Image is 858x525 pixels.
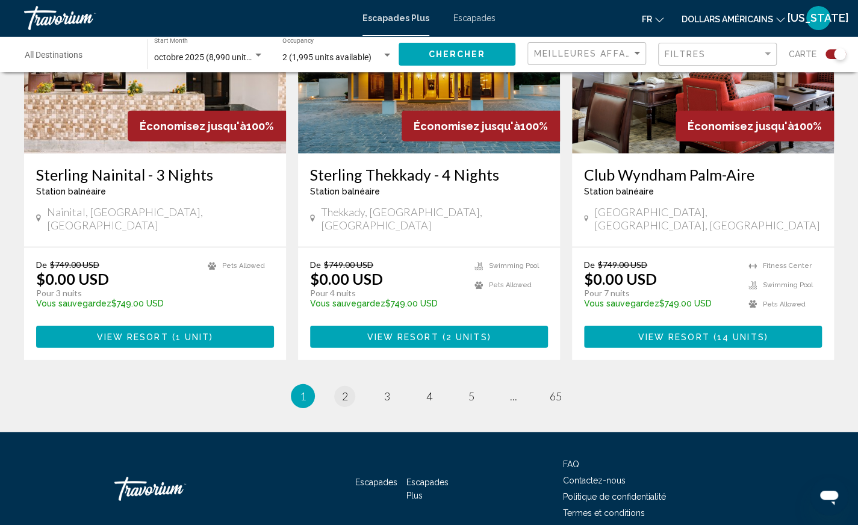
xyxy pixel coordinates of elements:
[594,205,822,232] span: [GEOGRAPHIC_DATA], [GEOGRAPHIC_DATA], [GEOGRAPHIC_DATA]
[324,259,373,270] span: $749.00 USD
[598,259,647,270] span: $749.00 USD
[310,187,380,196] span: Station balnéaire
[682,10,785,28] button: Changer de devise
[128,111,286,141] div: 100%
[282,52,371,62] span: 2 (1,995 units available)
[763,281,813,289] span: Swimming Pool
[36,288,196,299] p: Pour 3 nuits
[36,299,196,308] p: $749.00 USD
[414,120,520,132] span: Économisez jusqu'à
[584,259,595,270] span: De
[789,46,816,63] span: Carte
[24,384,834,408] ul: Pagination
[310,270,383,288] p: $0.00 USD
[563,492,666,502] a: Politique de confidentialité
[36,187,106,196] span: Station balnéaire
[658,42,777,67] button: Filter
[36,259,47,270] span: De
[788,11,849,24] font: [US_STATE]
[36,166,274,184] a: Sterling Nainital - 3 Nights
[36,299,111,308] span: Vous sauvegardez
[50,259,99,270] span: $749.00 USD
[489,262,539,270] span: Swimming Pool
[367,332,438,342] span: View Resort
[682,14,773,24] font: dollars américains
[310,288,462,299] p: Pour 4 nuits
[584,299,659,308] span: Vous sauvegardez
[563,459,579,469] a: FAQ
[36,326,274,348] button: View Resort(1 unit)
[709,332,768,342] span: ( )
[47,205,274,232] span: Nainital, [GEOGRAPHIC_DATA], [GEOGRAPHIC_DATA]
[176,332,210,342] span: 1 unit
[453,13,496,23] a: Escapades
[642,10,664,28] button: Changer de langue
[763,300,806,308] span: Pets Allowed
[355,477,397,487] a: Escapades
[468,390,474,403] span: 5
[300,390,306,403] span: 1
[310,299,462,308] p: $749.00 USD
[310,326,548,348] button: View Resort(2 units)
[402,111,560,141] div: 100%
[169,332,214,342] span: ( )
[584,299,736,308] p: $749.00 USD
[584,288,736,299] p: Pour 7 nuits
[810,477,848,515] iframe: Bouton de lancement de la fenêtre de messagerie
[446,332,488,342] span: 2 units
[489,281,532,289] span: Pets Allowed
[426,390,432,403] span: 4
[584,166,822,184] a: Club Wyndham Palm-Aire
[763,262,812,270] span: Fitness Center
[429,50,486,60] span: Chercher
[563,508,645,518] a: Termes et conditions
[550,390,562,403] span: 65
[24,6,350,30] a: Travorium
[154,52,288,62] span: octobre 2025 (8,990 units available)
[36,270,109,288] p: $0.00 USD
[584,326,822,348] button: View Resort(14 units)
[384,390,390,403] span: 3
[310,166,548,184] a: Sterling Thekkady - 4 Nights
[342,390,348,403] span: 2
[439,332,491,342] span: ( )
[584,187,654,196] span: Station balnéaire
[399,43,515,65] button: Chercher
[803,5,834,31] button: Menu utilisateur
[563,476,626,485] a: Contactez-nous
[534,49,648,58] span: Meilleures affaires
[96,332,168,342] span: View Resort
[584,270,657,288] p: $0.00 USD
[114,471,235,507] a: Travorium
[665,49,706,59] span: Filtres
[406,477,449,500] a: Escapades Plus
[510,390,517,403] span: ...
[717,332,765,342] span: 14 units
[688,120,794,132] span: Économisez jusqu'à
[310,259,321,270] span: De
[534,49,642,59] mat-select: Sort by
[321,205,548,232] span: Thekkady, [GEOGRAPHIC_DATA], [GEOGRAPHIC_DATA]
[638,332,709,342] span: View Resort
[222,262,265,270] span: Pets Allowed
[642,14,652,24] font: fr
[362,13,429,23] a: Escapades Plus
[310,299,385,308] span: Vous sauvegardez
[140,120,246,132] span: Économisez jusqu'à
[676,111,834,141] div: 100%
